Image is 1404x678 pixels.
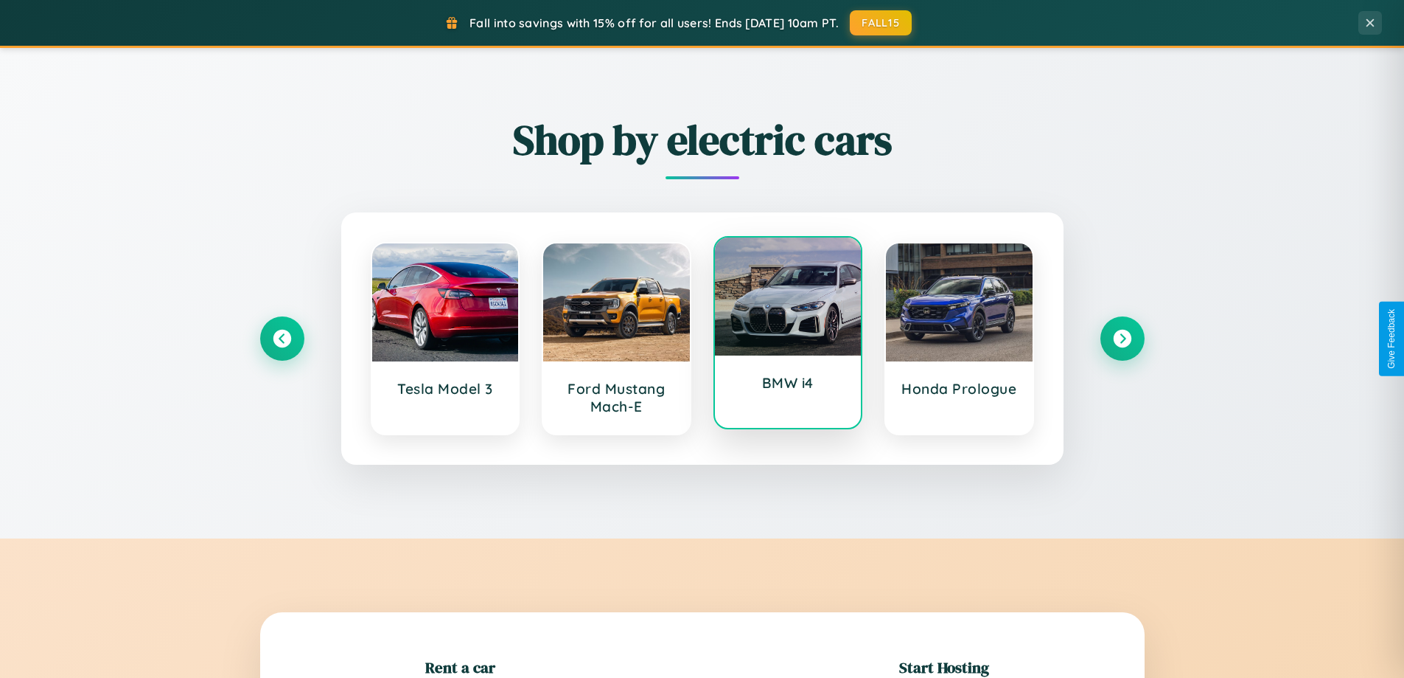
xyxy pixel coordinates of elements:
div: Give Feedback [1386,309,1397,369]
h2: Start Hosting [899,657,989,678]
h3: Tesla Model 3 [387,380,504,398]
button: FALL15 [850,10,912,35]
h3: Ford Mustang Mach-E [558,380,675,415]
span: Fall into savings with 15% off for all users! Ends [DATE] 10am PT. [469,15,839,30]
h2: Shop by electric cars [260,111,1145,168]
h2: Rent a car [425,657,495,678]
h3: Honda Prologue [901,380,1018,398]
h3: BMW i4 [730,374,847,392]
